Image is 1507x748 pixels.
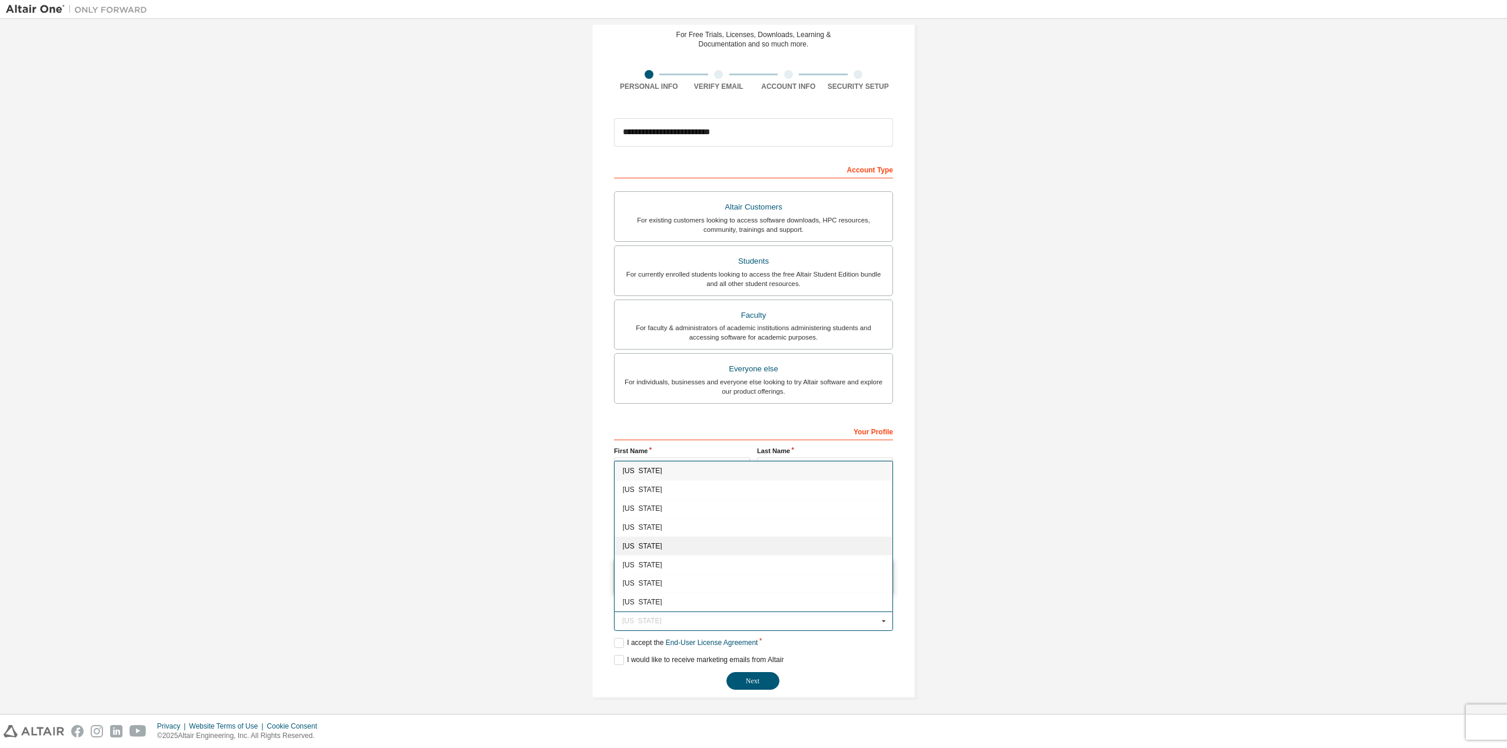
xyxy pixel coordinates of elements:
div: Faculty [622,307,885,324]
span: [US_STATE] [623,599,885,606]
div: Website Terms of Use [189,722,267,731]
img: facebook.svg [71,725,84,737]
div: For existing customers looking to access software downloads, HPC resources, community, trainings ... [622,215,885,234]
label: Last Name [757,446,893,456]
img: instagram.svg [91,725,103,737]
a: End-User License Agreement [666,639,758,647]
div: Verify Email [684,82,754,91]
div: For faculty & administrators of academic institutions administering students and accessing softwa... [622,323,885,342]
div: For currently enrolled students looking to access the free Altair Student Edition bundle and all ... [622,270,885,288]
img: altair_logo.svg [4,725,64,737]
img: Altair One [6,4,153,15]
span: [US_STATE] [623,543,885,550]
button: Next [726,672,779,690]
label: First Name [614,446,750,456]
div: Account Type [614,159,893,178]
div: Altair Customers [622,199,885,215]
p: © 2025 Altair Engineering, Inc. All Rights Reserved. [157,731,324,741]
span: [US_STATE] [623,524,885,531]
span: [US_STATE] [623,468,885,475]
div: For Free Trials, Licenses, Downloads, Learning & Documentation and so much more. [676,30,831,49]
div: Everyone else [622,361,885,377]
span: [US_STATE] [623,505,885,512]
label: I accept the [614,638,758,648]
label: I would like to receive marketing emails from Altair [614,655,784,665]
img: youtube.svg [130,725,147,737]
div: For individuals, businesses and everyone else looking to try Altair software and explore our prod... [622,377,885,396]
div: Personal Info [614,82,684,91]
div: Privacy [157,722,189,731]
div: Students [622,253,885,270]
div: Account Info [753,82,824,91]
span: [US_STATE] [623,487,885,494]
img: linkedin.svg [110,725,122,737]
div: Security Setup [824,82,894,91]
div: Cookie Consent [267,722,324,731]
span: [US_STATE] [623,580,885,587]
div: Your Profile [614,421,893,440]
span: [US_STATE] [623,561,885,569]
